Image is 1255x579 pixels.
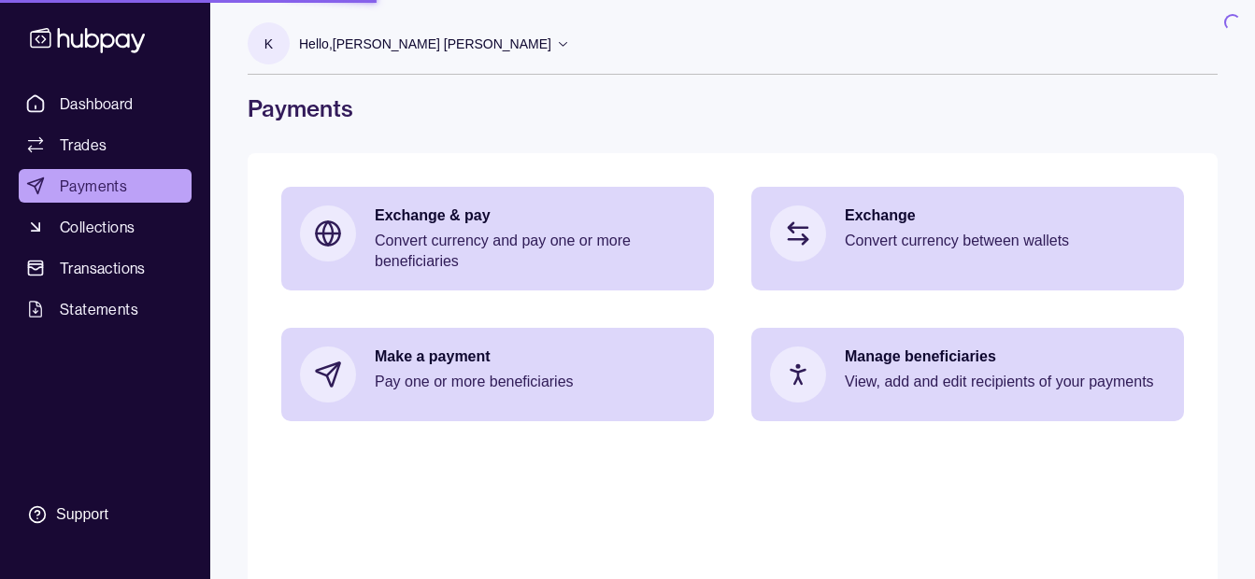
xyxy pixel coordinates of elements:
[845,205,1165,226] p: Exchange
[19,87,192,120] a: Dashboard
[19,210,192,244] a: Collections
[19,251,192,285] a: Transactions
[375,231,695,272] p: Convert currency and pay one or more beneficiaries
[751,328,1184,421] a: Manage beneficiariesView, add and edit recipients of your payments
[299,34,551,54] p: Hello, [PERSON_NAME] [PERSON_NAME]
[845,372,1165,392] p: View, add and edit recipients of your payments
[751,187,1184,280] a: ExchangeConvert currency between wallets
[60,175,127,197] span: Payments
[281,187,714,290] a: Exchange & payConvert currency and pay one or more beneficiaries
[845,346,1165,367] p: Manage beneficiaries
[19,292,192,326] a: Statements
[56,504,108,525] div: Support
[281,328,714,421] a: Make a paymentPay one or more beneficiaries
[845,231,1165,251] p: Convert currency between wallets
[60,216,135,238] span: Collections
[375,372,695,392] p: Pay one or more beneficiaries
[375,346,695,367] p: Make a payment
[19,495,192,534] a: Support
[19,169,192,203] a: Payments
[264,34,273,54] p: K
[60,92,134,115] span: Dashboard
[19,128,192,162] a: Trades
[60,257,146,279] span: Transactions
[375,205,695,226] p: Exchange & pay
[60,134,107,156] span: Trades
[248,93,1218,123] h1: Payments
[60,298,138,320] span: Statements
